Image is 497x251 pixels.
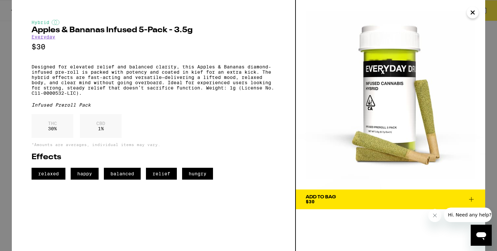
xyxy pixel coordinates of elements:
[48,121,57,126] p: THC
[32,26,275,34] h2: Apples & Bananas Infused 5-Pack - 3.5g
[146,168,177,180] span: relief
[471,225,492,246] iframe: Button to launch messaging window
[32,34,55,39] a: Everyday
[32,20,275,25] div: Hybrid
[306,195,336,199] div: Add To Bag
[104,168,141,180] span: balanced
[80,114,122,138] div: 1 %
[467,7,479,18] button: Close
[182,168,213,180] span: hungry
[306,199,315,204] span: $30
[32,114,73,138] div: 30 %
[444,208,492,222] iframe: Message from company
[296,189,485,209] button: Add To Bag$30
[52,20,59,25] img: hybridColor.svg
[32,102,275,108] div: Infused Preroll Pack
[71,168,99,180] span: happy
[428,209,441,222] iframe: Close message
[32,168,65,180] span: relaxed
[96,121,105,126] p: CBD
[32,64,275,96] p: Designed for elevated relief and balanced clarity, this Apples & Bananas diamond-infused pre-roll...
[32,153,275,161] h2: Effects
[32,43,275,51] p: $30
[32,142,275,147] p: *Amounts are averages, individual items may vary.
